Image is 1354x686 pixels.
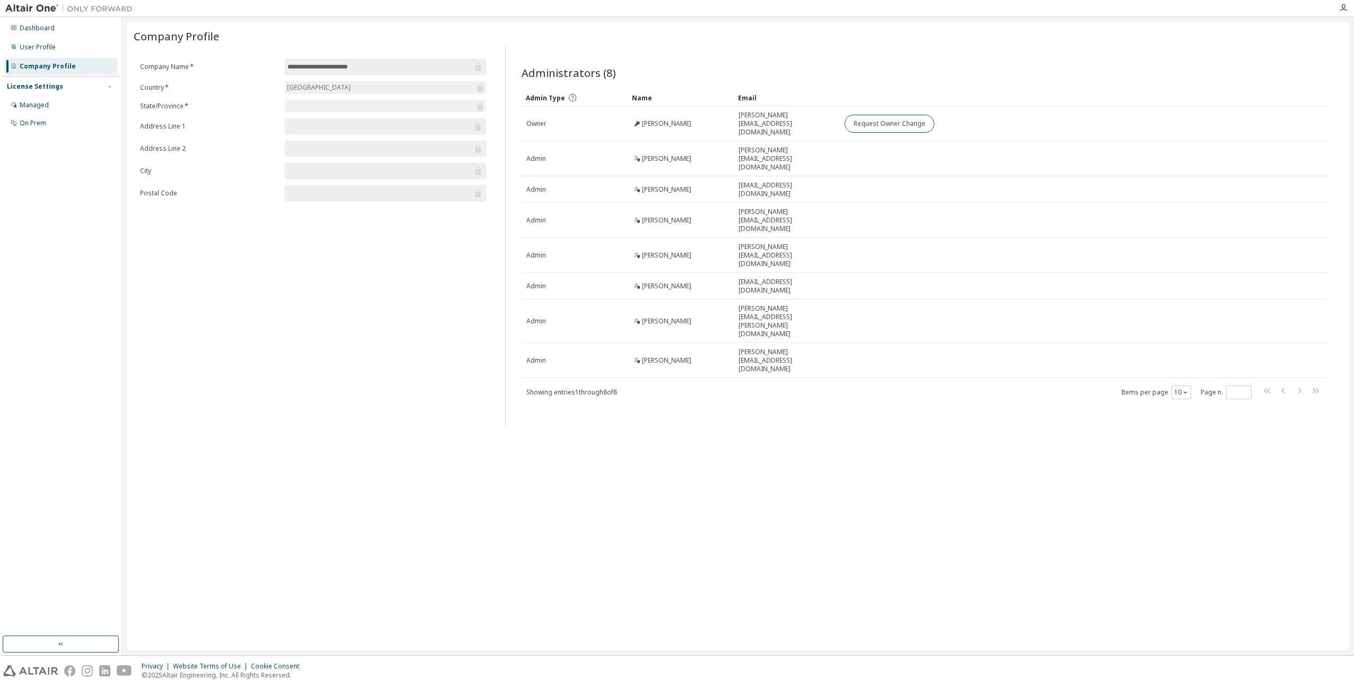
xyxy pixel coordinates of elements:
[20,119,46,127] div: On Prem
[739,243,835,268] span: [PERSON_NAME][EMAIL_ADDRESS][DOMAIN_NAME]
[20,43,56,52] div: User Profile
[5,3,138,14] img: Altair One
[642,282,691,290] span: [PERSON_NAME]
[642,251,691,260] span: [PERSON_NAME]
[642,185,691,194] span: [PERSON_NAME]
[738,89,836,106] div: Email
[739,208,835,233] span: [PERSON_NAME][EMAIL_ADDRESS][DOMAIN_NAME]
[526,356,546,365] span: Admin
[526,216,546,225] span: Admin
[285,81,486,94] div: [GEOGRAPHIC_DATA]
[140,102,279,110] label: State/Province
[285,82,352,93] div: [GEOGRAPHIC_DATA]
[739,278,835,295] span: [EMAIL_ADDRESS][DOMAIN_NAME]
[526,155,546,163] span: Admin
[526,119,546,128] span: Owner
[526,93,565,102] span: Admin Type
[526,251,546,260] span: Admin
[526,282,546,290] span: Admin
[140,83,279,92] label: Country
[739,111,835,136] span: [PERSON_NAME][EMAIL_ADDRESS][DOMAIN_NAME]
[642,119,691,128] span: [PERSON_NAME]
[1174,388,1188,397] button: 10
[632,89,730,106] div: Name
[3,665,58,676] img: altair_logo.svg
[134,29,219,44] span: Company Profile
[20,62,76,71] div: Company Profile
[1201,385,1252,399] span: Page n.
[526,185,546,194] span: Admin
[642,155,691,163] span: [PERSON_NAME]
[140,63,279,71] label: Company Name
[642,317,691,325] span: [PERSON_NAME]
[117,665,132,676] img: youtube.svg
[142,671,306,680] p: © 2025 Altair Engineering, Inc. All Rights Reserved.
[526,388,617,397] span: Showing entries 1 through 8 of 8
[251,662,306,671] div: Cookie Consent
[526,317,546,325] span: Admin
[82,665,93,676] img: instagram.svg
[522,65,616,80] span: Administrators (8)
[99,665,110,676] img: linkedin.svg
[20,101,49,109] div: Managed
[20,24,55,32] div: Dashboard
[739,181,835,198] span: [EMAIL_ADDRESS][DOMAIN_NAME]
[173,662,251,671] div: Website Terms of Use
[142,662,173,671] div: Privacy
[1121,385,1191,399] span: Items per page
[739,146,835,171] span: [PERSON_NAME][EMAIL_ADDRESS][DOMAIN_NAME]
[64,665,75,676] img: facebook.svg
[140,167,279,175] label: City
[642,216,691,225] span: [PERSON_NAME]
[739,348,835,373] span: [PERSON_NAME][EMAIL_ADDRESS][DOMAIN_NAME]
[739,304,835,338] span: [PERSON_NAME][EMAIL_ADDRESS][PERSON_NAME][DOMAIN_NAME]
[140,189,279,198] label: Postal Code
[140,144,279,153] label: Address Line 2
[845,115,934,133] button: Request Owner Change
[140,122,279,131] label: Address Line 1
[642,356,691,365] span: [PERSON_NAME]
[7,82,63,91] div: License Settings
